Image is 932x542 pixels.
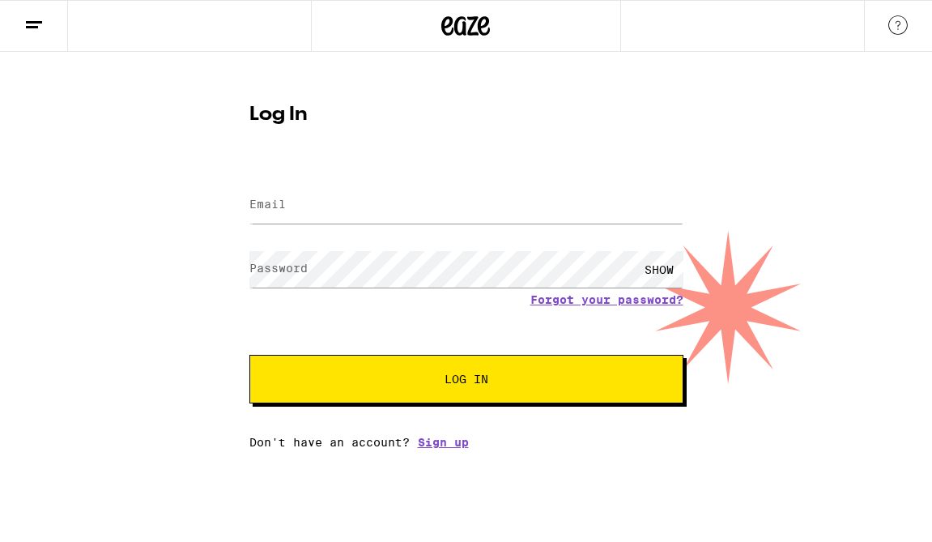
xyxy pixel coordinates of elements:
div: SHOW [635,251,683,288]
h1: Log In [249,105,683,125]
div: Don't have an account? [249,436,683,449]
button: Log In [249,355,683,403]
a: Sign up [418,436,469,449]
label: Email [249,198,286,211]
span: Log In [445,373,488,385]
a: Forgot your password? [530,293,683,306]
input: Email [249,187,683,224]
label: Password [249,262,308,275]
